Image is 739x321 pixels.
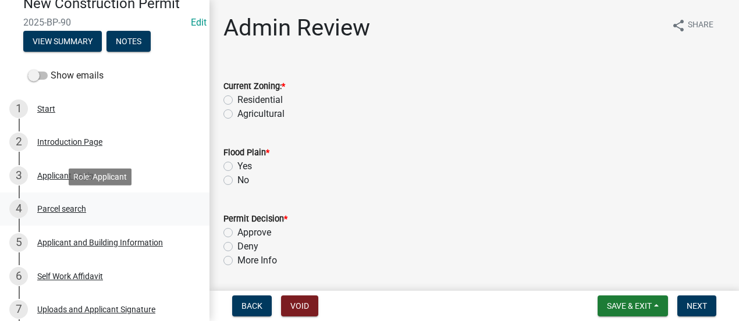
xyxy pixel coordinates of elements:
[23,37,102,47] wm-modal-confirm: Summary
[281,295,318,316] button: Void
[37,172,94,180] div: Applicant Login
[23,17,186,28] span: 2025-BP-90
[237,226,271,240] label: Approve
[191,17,207,28] a: Edit
[237,240,258,254] label: Deny
[223,83,285,91] label: Current Zoning:
[9,233,28,252] div: 5
[237,107,285,121] label: Agricultural
[9,300,28,319] div: 7
[688,19,713,33] span: Share
[237,254,277,267] label: More Info
[672,19,685,33] i: share
[662,14,723,37] button: shareShare
[223,14,370,42] h1: Admin Review
[37,272,103,280] div: Self Work Affidavit
[9,267,28,286] div: 6
[28,69,104,83] label: Show emails
[23,31,102,52] button: View Summary
[106,37,151,47] wm-modal-confirm: Notes
[9,166,28,185] div: 3
[687,301,707,311] span: Next
[237,173,249,187] label: No
[37,205,86,213] div: Parcel search
[37,138,102,146] div: Introduction Page
[191,17,207,28] wm-modal-confirm: Edit Application Number
[9,199,28,218] div: 4
[69,168,132,185] div: Role: Applicant
[223,149,269,157] label: Flood Plain
[237,159,252,173] label: Yes
[37,238,163,247] div: Applicant and Building Information
[241,301,262,311] span: Back
[37,105,55,113] div: Start
[237,93,283,107] label: Residential
[9,99,28,118] div: 1
[223,215,287,223] label: Permit Decision
[9,133,28,151] div: 2
[607,301,652,311] span: Save & Exit
[106,31,151,52] button: Notes
[232,295,272,316] button: Back
[677,295,716,316] button: Next
[598,295,668,316] button: Save & Exit
[37,305,155,313] div: Uploads and Applicant Signature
